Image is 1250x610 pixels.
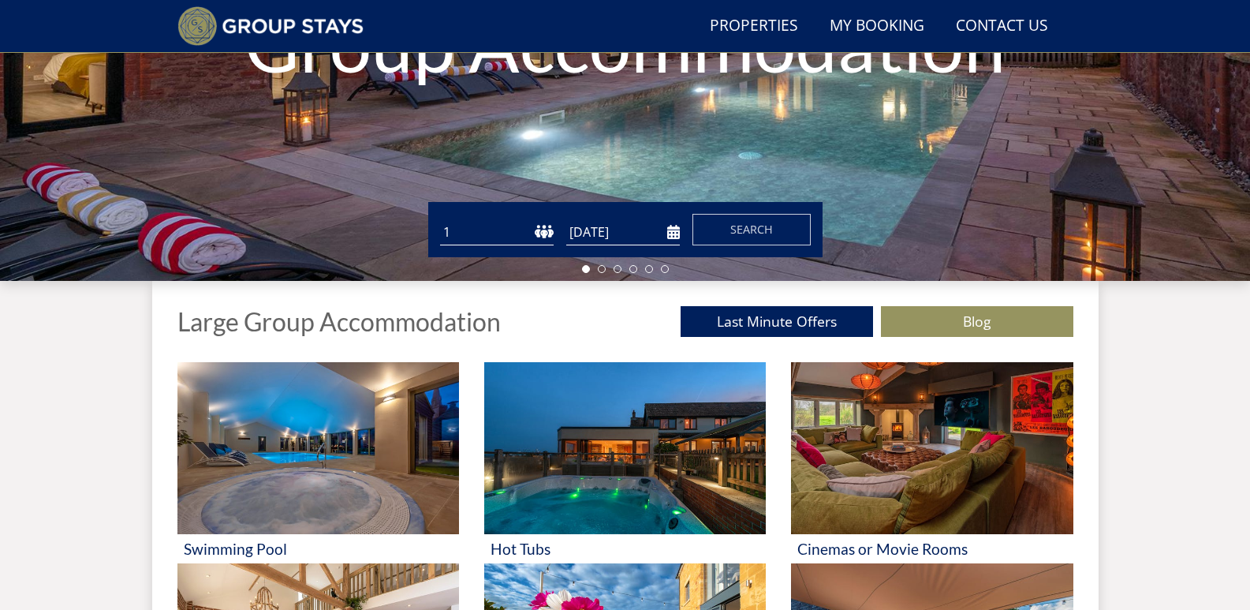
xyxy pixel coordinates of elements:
[950,9,1054,44] a: Contact Us
[177,362,459,534] img: 'Swimming Pool' - Large Group Accommodation Holiday Ideas
[703,9,804,44] a: Properties
[823,9,931,44] a: My Booking
[484,362,766,563] a: 'Hot Tubs' - Large Group Accommodation Holiday Ideas Hot Tubs
[566,219,680,245] input: Arrival Date
[177,362,459,563] a: 'Swimming Pool' - Large Group Accommodation Holiday Ideas Swimming Pool
[484,362,766,534] img: 'Hot Tubs' - Large Group Accommodation Holiday Ideas
[692,214,811,245] button: Search
[881,306,1073,337] a: Blog
[791,362,1073,563] a: 'Cinemas or Movie Rooms' - Large Group Accommodation Holiday Ideas Cinemas or Movie Rooms
[791,362,1073,534] img: 'Cinemas or Movie Rooms' - Large Group Accommodation Holiday Ideas
[797,541,1066,557] h3: Cinemas or Movie Rooms
[491,541,759,557] h3: Hot Tubs
[177,6,364,46] img: Group Stays
[177,308,501,335] h1: Large Group Accommodation
[184,541,453,557] h3: Swimming Pool
[681,306,873,337] a: Last Minute Offers
[730,222,773,237] span: Search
